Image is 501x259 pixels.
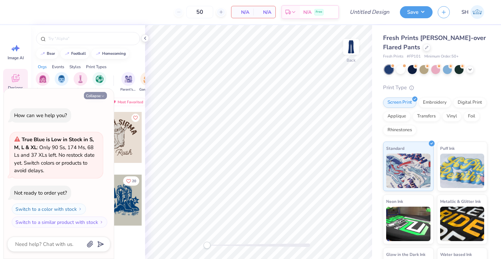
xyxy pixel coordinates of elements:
button: Save [400,6,433,18]
div: filter for Parent's Weekend [120,72,136,92]
button: filter button [120,72,136,92]
span: SH [461,8,469,16]
img: trend_line.gif [40,52,45,56]
span: Designs [8,85,23,91]
div: Embroidery [418,97,451,108]
img: Sorority Image [39,75,47,83]
button: Like [123,176,139,186]
span: Sports [94,87,105,92]
div: How can we help you? [14,112,67,119]
input: Try "Alpha" [47,35,135,42]
span: Water based Ink [440,251,472,258]
div: filter for Sports [92,72,106,92]
button: filter button [54,72,69,92]
div: Vinyl [442,111,461,122]
span: Metallic & Glitter Ink [440,198,481,205]
span: Game Day [139,87,155,92]
div: filter for Fraternity [54,72,69,92]
button: filter button [74,72,87,92]
button: filter button [36,72,50,92]
button: Collapse [84,92,107,99]
button: homecoming [91,49,129,59]
span: Fraternity [54,87,69,92]
div: Styles [69,64,81,70]
span: Sorority [36,87,49,92]
img: Switch to a color with stock [78,207,82,211]
span: Standard [386,145,404,152]
img: Sofia Hristidis [470,5,484,19]
div: Most Favorited [108,98,146,106]
div: Back [347,57,356,63]
input: – – [186,6,213,18]
button: bear [36,49,58,59]
img: Puff Ink [440,154,484,188]
span: Free [316,10,322,14]
span: N/A [258,9,271,16]
div: Orgs [38,64,47,70]
div: Screen Print [383,97,416,108]
input: Untitled Design [344,5,395,19]
span: 20 [132,179,136,183]
span: N/A [303,9,312,16]
span: Fresh Prints [PERSON_NAME]-over Flared Pants [383,34,486,51]
div: Not ready to order yet? [14,189,67,196]
div: football [71,52,86,55]
span: # FP101 [407,54,421,60]
div: Applique [383,111,411,122]
span: Neon Ink [386,198,403,205]
div: Print Type [383,84,487,92]
span: Parent's Weekend [120,87,136,92]
img: Fraternity Image [58,75,65,83]
div: Accessibility label [204,242,210,249]
button: Switch to a similar product with stock [12,217,107,228]
button: Like [131,114,140,122]
img: Game Day Image [143,75,151,83]
div: Digital Print [453,97,487,108]
span: : Only 90 Ss, 174 Ms, 68 Ls and 37 XLs left. No restock date yet. Switch colors or products to av... [14,136,95,174]
div: filter for Sorority [36,72,50,92]
div: homecoming [102,52,126,55]
div: Transfers [413,111,440,122]
span: Minimum Order: 50 + [424,54,459,60]
span: Fresh Prints [383,54,403,60]
img: Parent's Weekend Image [124,75,132,83]
span: Club [77,87,84,92]
div: filter for Club [74,72,87,92]
div: Events [52,64,64,70]
img: Neon Ink [386,207,431,241]
span: Glow in the Dark Ink [386,251,425,258]
strong: True Blue is Low in Stock in S, M, L & XL [14,136,94,151]
div: Print Types [86,64,107,70]
button: filter button [92,72,106,92]
span: N/A [236,9,249,16]
div: Rhinestones [383,125,416,135]
img: trend_line.gif [64,52,70,56]
div: filter for Game Day [139,72,155,92]
div: bear [47,52,55,55]
img: Standard [386,154,431,188]
a: SH [458,5,487,19]
img: Club Image [77,75,84,83]
button: football [61,49,89,59]
button: filter button [139,72,155,92]
img: Metallic & Glitter Ink [440,207,484,241]
img: Back [344,40,358,54]
img: Switch to a similar product with stock [99,220,104,224]
button: Switch to a color with stock [12,204,86,215]
div: Foil [464,111,480,122]
span: Puff Ink [440,145,455,152]
img: trend_line.gif [95,52,101,56]
img: Sports Image [96,75,104,83]
span: Image AI [8,55,24,61]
